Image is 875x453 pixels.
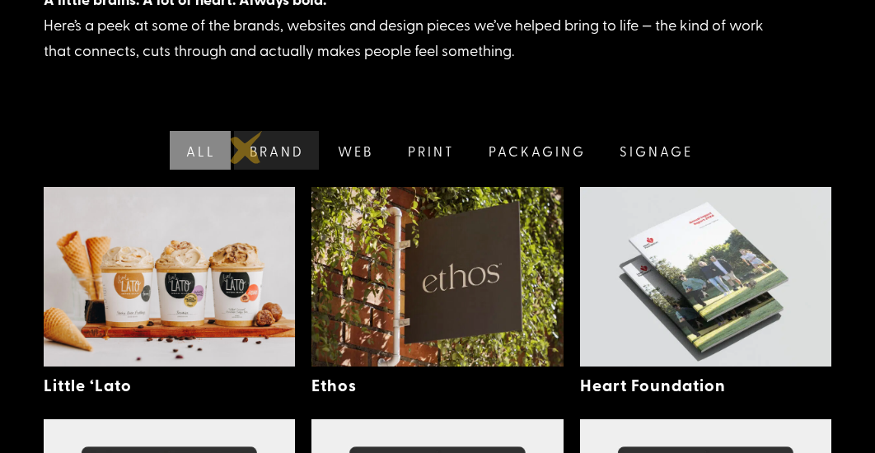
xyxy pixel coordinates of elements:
a: All [166,131,231,170]
a: Brand [231,131,320,170]
img: Heart Foundation [580,187,831,366]
a: Print [388,131,470,170]
img: Little ‘Lato [44,187,295,366]
a: Packaging [470,131,601,170]
a: Ethos [311,373,357,396]
img: Ethos [311,187,563,366]
a: Heart Foundation [580,373,726,396]
a: Web [319,131,389,170]
a: Little ‘Lato [44,373,132,396]
a: Signage [601,131,709,170]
